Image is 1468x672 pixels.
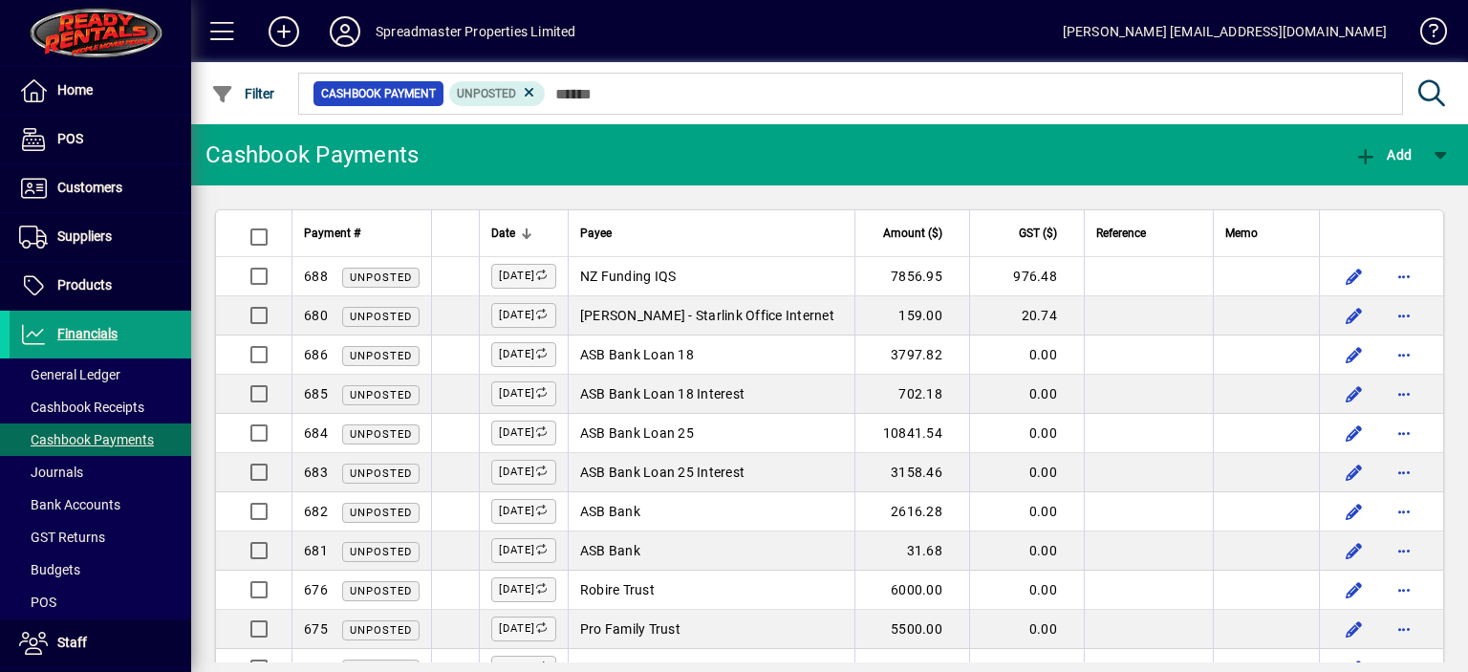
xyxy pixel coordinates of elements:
span: Financials [57,326,118,341]
div: [PERSON_NAME] [EMAIL_ADDRESS][DOMAIN_NAME] [1063,16,1387,47]
span: 676 [304,582,328,597]
td: 0.00 [969,375,1084,414]
td: 10841.54 [854,414,969,453]
span: Unposted [350,428,412,441]
a: Customers [10,164,191,212]
button: Profile [314,14,376,49]
div: Amount ($) [867,223,960,244]
span: Unposted [457,87,516,100]
a: General Ledger [10,358,191,391]
label: [DATE] [491,342,556,367]
a: Products [10,262,191,310]
button: More options [1389,300,1419,331]
label: [DATE] [491,381,556,406]
button: Edit [1339,379,1370,409]
span: ASB Bank Loan 25 [580,425,694,441]
span: ASB Bank Loan 18 [580,347,694,362]
span: Unposted [350,271,412,284]
div: Reference [1096,223,1201,244]
td: 31.68 [854,531,969,571]
a: Cashbook Payments [10,423,191,456]
span: Cashbook Receipts [19,400,144,415]
span: ASB Bank Loan 25 Interest [580,465,745,480]
span: Products [57,277,112,293]
span: Payment # [304,223,360,244]
button: More options [1389,379,1419,409]
span: 675 [304,621,328,637]
button: Edit [1339,535,1370,566]
span: Cashbook Payment [321,84,436,103]
span: Staff [57,635,87,650]
label: [DATE] [491,303,556,328]
a: Budgets [10,553,191,586]
span: General Ledger [19,367,120,382]
span: Journals [19,465,83,480]
button: Edit [1339,496,1370,527]
div: Date [491,223,556,244]
label: [DATE] [491,538,556,563]
button: Filter [206,76,280,111]
a: Bank Accounts [10,488,191,521]
a: GST Returns [10,521,191,553]
span: Unposted [350,507,412,519]
span: Unposted [350,467,412,480]
button: More options [1389,574,1419,605]
a: Journals [10,456,191,488]
label: [DATE] [491,499,556,524]
button: More options [1389,457,1419,488]
div: GST ($) [982,223,1074,244]
mat-chip: Transaction status: Unposted [449,81,546,106]
span: Unposted [350,585,412,597]
span: POS [19,595,56,610]
div: Payment # [304,223,420,244]
td: 976.48 [969,257,1084,296]
span: Add [1354,147,1412,163]
div: Spreadmaster Properties Limited [376,16,575,47]
span: NZ Funding IQS [580,269,677,284]
span: Budgets [19,562,80,577]
span: Unposted [350,389,412,401]
button: Edit [1339,261,1370,292]
span: 684 [304,425,328,441]
a: Suppliers [10,213,191,261]
button: More options [1389,339,1419,370]
button: More options [1389,418,1419,448]
a: Staff [10,619,191,667]
button: Edit [1339,614,1370,644]
td: 0.00 [969,336,1084,375]
span: 682 [304,504,328,519]
div: Payee [580,223,843,244]
button: More options [1389,261,1419,292]
span: Filter [211,86,275,101]
span: Reference [1096,223,1146,244]
td: 2616.28 [854,492,969,531]
span: Payee [580,223,612,244]
td: 159.00 [854,296,969,336]
button: Edit [1339,574,1370,605]
span: 685 [304,386,328,401]
td: 3797.82 [854,336,969,375]
span: GST ($) [1019,223,1057,244]
span: 681 [304,543,328,558]
span: [PERSON_NAME] - Starlink Office Internet [580,308,834,323]
button: Edit [1339,339,1370,370]
button: Add [253,14,314,49]
span: Customers [57,180,122,195]
span: ASB Bank [580,504,640,519]
label: [DATE] [491,264,556,289]
td: 0.00 [969,492,1084,531]
td: 3158.46 [854,453,969,492]
span: Robire Trust [580,582,655,597]
td: 5500.00 [854,610,969,649]
span: Home [57,82,93,98]
span: Amount ($) [883,223,942,244]
div: Memo [1225,223,1307,244]
label: [DATE] [491,617,556,641]
button: Add [1349,138,1416,172]
a: POS [10,116,191,163]
span: Pro Family Trust [580,621,680,637]
span: Memo [1225,223,1258,244]
td: 20.74 [969,296,1084,336]
span: Unposted [350,311,412,323]
span: POS [57,131,83,146]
